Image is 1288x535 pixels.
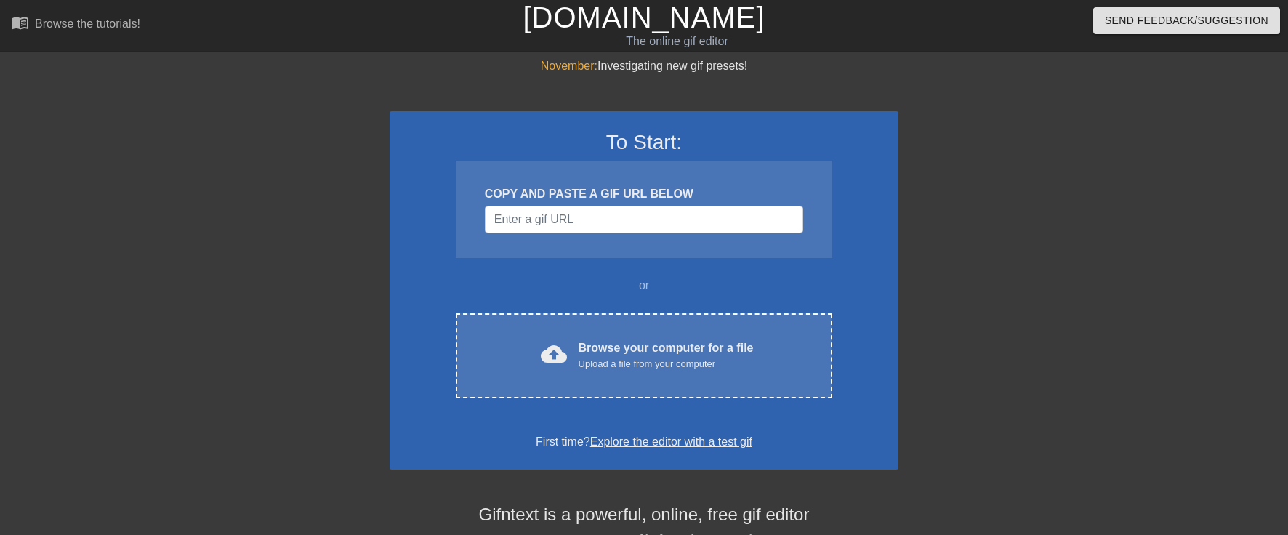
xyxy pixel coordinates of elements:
[1093,7,1280,34] button: Send Feedback/Suggestion
[579,357,754,371] div: Upload a file from your computer
[485,206,803,233] input: Username
[12,14,140,36] a: Browse the tutorials!
[541,341,567,367] span: cloud_upload
[408,433,880,451] div: First time?
[408,130,880,155] h3: To Start:
[541,60,597,72] span: November:
[1105,12,1268,30] span: Send Feedback/Suggestion
[390,504,898,526] h4: Gifntext is a powerful, online, free gif editor
[437,33,918,50] div: The online gif editor
[35,17,140,30] div: Browse the tutorials!
[427,277,861,294] div: or
[390,57,898,75] div: Investigating new gif presets!
[485,185,803,203] div: COPY AND PASTE A GIF URL BELOW
[12,14,29,31] span: menu_book
[590,435,752,448] a: Explore the editor with a test gif
[523,1,765,33] a: [DOMAIN_NAME]
[579,339,754,371] div: Browse your computer for a file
